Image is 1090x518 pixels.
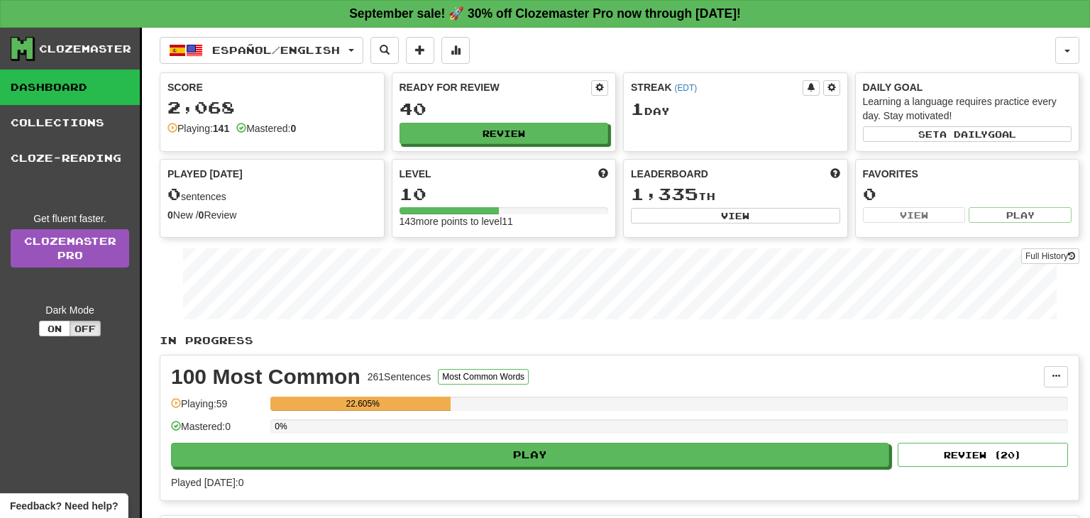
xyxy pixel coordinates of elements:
[11,211,129,226] div: Get fluent faster.
[830,167,840,181] span: This week in points, UTC
[160,334,1079,348] p: In Progress
[863,185,1072,203] div: 0
[631,167,708,181] span: Leaderboard
[438,369,529,385] button: Most Common Words
[167,209,173,221] strong: 0
[863,126,1072,142] button: Seta dailygoal
[674,83,697,93] a: (EDT)
[863,167,1072,181] div: Favorites
[1021,248,1079,264] button: Full History
[349,6,741,21] strong: September sale! 🚀 30% off Clozemaster Pro now through [DATE]!
[167,167,243,181] span: Played [DATE]
[631,208,840,224] button: View
[167,185,377,204] div: sentences
[171,477,243,488] span: Played [DATE]: 0
[171,443,889,467] button: Play
[167,121,229,136] div: Playing:
[167,80,377,94] div: Score
[631,100,840,119] div: Day
[368,370,431,384] div: 261 Sentences
[400,100,609,118] div: 40
[940,129,988,139] span: a daily
[39,42,131,56] div: Clozemaster
[10,499,118,513] span: Open feedback widget
[213,123,229,134] strong: 141
[167,184,181,204] span: 0
[441,37,470,64] button: More stats
[171,366,360,387] div: 100 Most Common
[400,214,609,228] div: 143 more points to level 11
[406,37,434,64] button: Add sentence to collection
[631,80,803,94] div: Streak
[863,80,1072,94] div: Daily Goal
[400,185,609,203] div: 10
[400,167,431,181] span: Level
[863,94,1072,123] div: Learning a language requires practice every day. Stay motivated!
[598,167,608,181] span: Score more points to level up
[400,123,609,144] button: Review
[631,184,698,204] span: 1,335
[167,208,377,222] div: New / Review
[400,80,592,94] div: Ready for Review
[171,397,263,420] div: Playing: 59
[631,99,644,119] span: 1
[171,419,263,443] div: Mastered: 0
[39,321,70,336] button: On
[236,121,296,136] div: Mastered:
[11,229,129,268] a: ClozemasterPro
[863,207,966,223] button: View
[631,185,840,204] div: th
[969,207,1072,223] button: Play
[275,397,451,411] div: 22.605%
[199,209,204,221] strong: 0
[70,321,101,336] button: Off
[898,443,1068,467] button: Review (20)
[160,37,363,64] button: Español/English
[212,44,340,56] span: Español / English
[370,37,399,64] button: Search sentences
[290,123,296,134] strong: 0
[11,303,129,317] div: Dark Mode
[167,99,377,116] div: 2,068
